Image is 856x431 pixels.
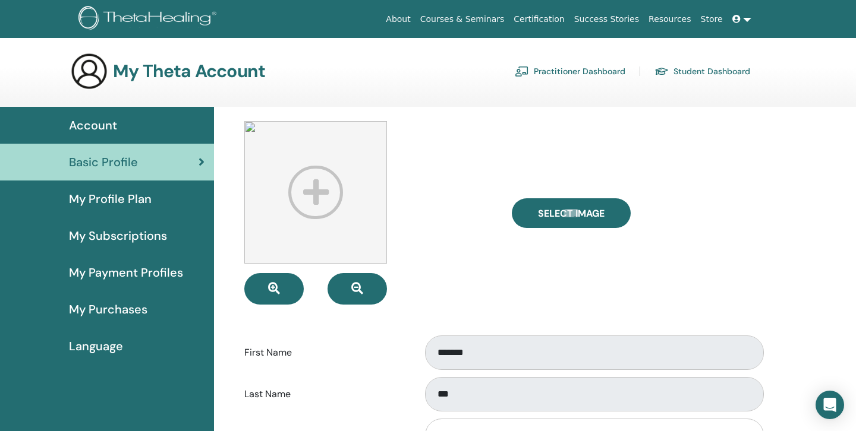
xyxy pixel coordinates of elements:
[644,8,696,30] a: Resources
[70,52,108,90] img: generic-user-icon.jpg
[569,8,644,30] a: Success Stories
[69,227,167,245] span: My Subscriptions
[509,8,569,30] a: Certification
[69,337,123,355] span: Language
[515,66,529,77] img: chalkboard-teacher.svg
[696,8,728,30] a: Store
[69,300,147,318] span: My Purchases
[69,264,183,281] span: My Payment Profiles
[113,61,265,82] h3: My Theta Account
[816,391,844,419] div: Open Intercom Messenger
[515,62,625,81] a: Practitioner Dashboard
[235,341,414,364] label: First Name
[235,383,414,405] label: Last Name
[381,8,415,30] a: About
[244,121,387,264] img: profile
[69,116,117,134] span: Account
[78,6,221,33] img: logo.png
[69,190,152,208] span: My Profile Plan
[564,209,579,217] input: Select Image
[416,8,509,30] a: Courses & Seminars
[69,153,138,171] span: Basic Profile
[654,66,669,77] img: graduation-cap.svg
[654,62,750,81] a: Student Dashboard
[538,207,605,220] span: Select Image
